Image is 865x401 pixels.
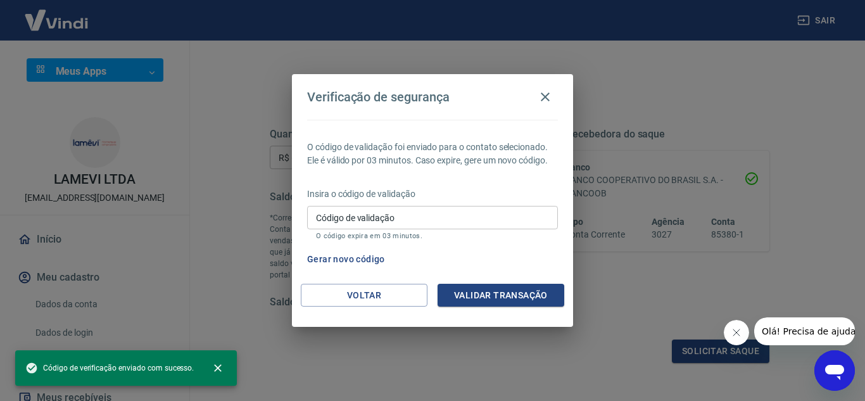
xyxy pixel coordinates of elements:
[302,248,390,271] button: Gerar novo código
[438,284,564,307] button: Validar transação
[316,232,549,240] p: O código expira em 03 minutos.
[754,317,855,345] iframe: Mensagem da empresa
[814,350,855,391] iframe: Botão para abrir a janela de mensagens
[307,141,558,167] p: O código de validação foi enviado para o contato selecionado. Ele é válido por 03 minutos. Caso e...
[307,89,450,105] h4: Verificação de segurança
[301,284,427,307] button: Voltar
[724,320,749,345] iframe: Fechar mensagem
[307,188,558,201] p: Insira o código de validação
[8,9,106,19] span: Olá! Precisa de ajuda?
[204,354,232,382] button: close
[25,362,194,374] span: Código de verificação enviado com sucesso.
